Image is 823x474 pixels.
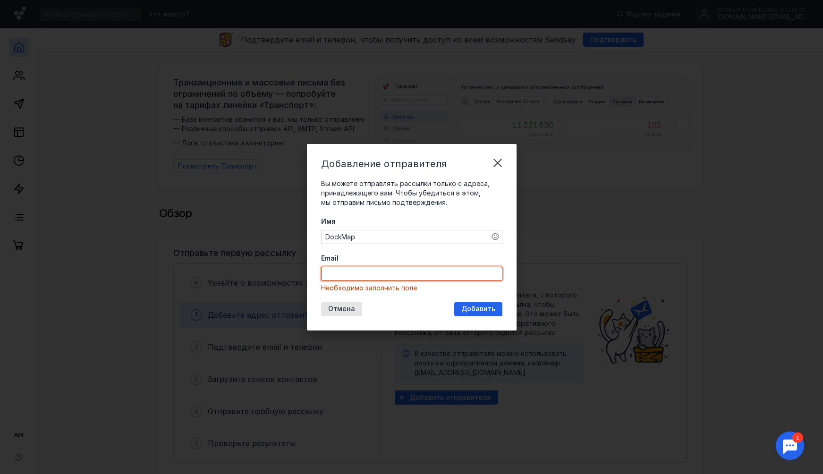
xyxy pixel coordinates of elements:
[322,230,502,244] textarea: DockMap
[454,302,502,316] button: Добавить
[321,158,447,169] span: Добавление отправителя
[321,302,362,316] button: Отмена
[461,305,495,313] span: Добавить
[321,283,502,293] div: Необходимо заполнить поле
[321,254,339,263] span: Email
[328,305,355,313] span: Отмена
[21,6,32,16] div: 1
[321,217,336,226] span: Имя
[321,179,490,206] span: Вы можете отправлять рассылки только с адреса, принадлежащего вам. Чтобы убедиться в этом, мы отп...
